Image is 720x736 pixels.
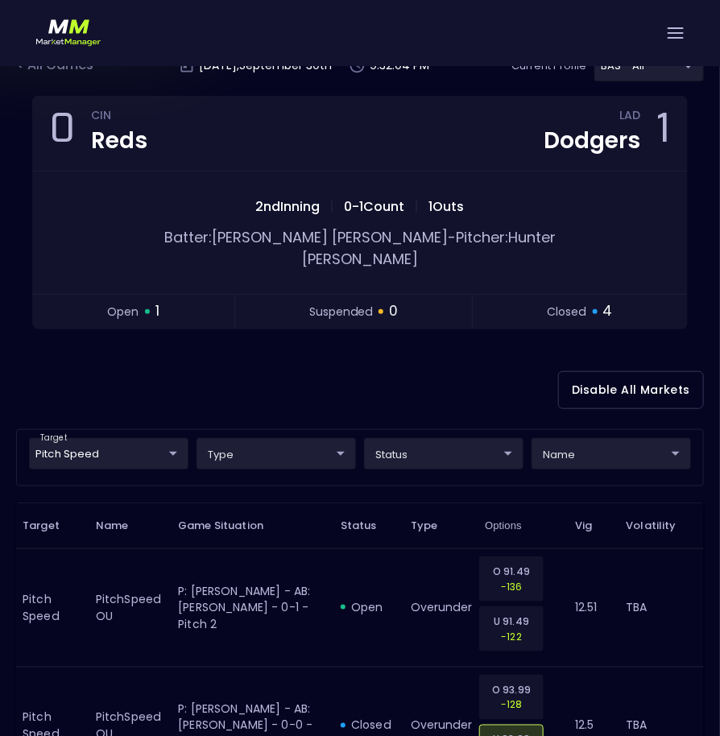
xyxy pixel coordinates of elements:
span: | [410,197,424,216]
span: Status [341,519,398,533]
p: U 91.49 [490,614,533,629]
td: P: [PERSON_NAME] - AB: [PERSON_NAME] - 0-1 - Pitch 2 [172,548,334,667]
span: Name [96,519,150,533]
span: Vig [575,519,613,533]
div: 1 [656,110,671,158]
div: Dodgers [544,126,640,155]
span: Game Situation [178,519,284,533]
p: -128 [490,697,533,713]
span: 4 [603,301,613,322]
p: O 93.99 [490,682,533,697]
div: closed [341,717,398,734]
img: logo [36,16,101,50]
div: 0 [49,110,75,158]
th: Options [478,502,569,548]
p: O 91.49 [490,564,533,579]
span: 0 - 1 Count [340,197,410,216]
span: 0 [389,301,398,322]
div: target [197,438,356,469]
button: Disable All Markets [558,371,704,409]
span: - [448,227,456,247]
span: closed [548,304,586,320]
label: target [40,433,67,444]
span: Volatility [627,519,697,533]
span: Type [411,519,459,533]
p: -136 [490,579,533,594]
span: open [107,304,139,320]
div: Reds [91,126,147,155]
td: TBA [620,548,704,667]
span: suspended [309,304,372,320]
td: overunder [404,548,478,667]
span: 1 Outs [424,197,470,216]
span: | [325,197,340,216]
div: CIN [91,111,147,124]
td: 12.51 [569,548,619,667]
span: 1 [155,301,159,322]
td: PitchSpeed OU [89,548,172,667]
div: target [29,438,188,469]
div: LAD [619,111,640,124]
div: target [364,438,523,469]
p: -122 [490,629,533,644]
div: target [532,438,691,469]
td: Pitch Speed [16,548,89,667]
span: Target [23,519,81,533]
span: Batter: [PERSON_NAME] [PERSON_NAME] [164,227,448,247]
div: open [341,599,398,615]
span: 2nd Inning [251,197,325,216]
